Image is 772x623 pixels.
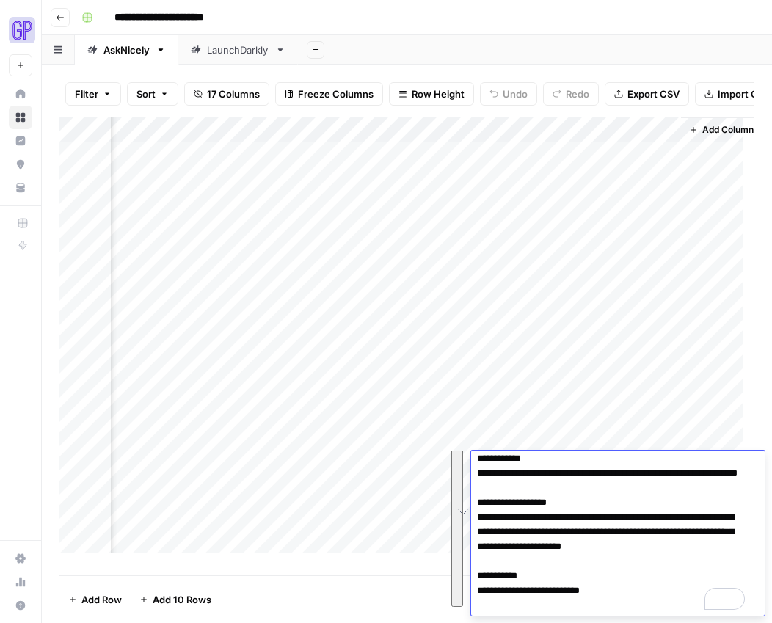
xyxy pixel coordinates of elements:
[65,82,121,106] button: Filter
[9,570,32,594] a: Usage
[59,588,131,611] button: Add Row
[389,82,474,106] button: Row Height
[178,35,298,65] a: LaunchDarkly
[9,176,32,200] a: Your Data
[718,87,771,101] span: Import CSV
[9,12,32,48] button: Workspace: Growth Plays
[683,120,760,139] button: Add Column
[605,82,689,106] button: Export CSV
[275,82,383,106] button: Freeze Columns
[81,592,122,607] span: Add Row
[9,594,32,617] button: Help + Support
[566,87,589,101] span: Redo
[412,87,465,101] span: Row Height
[127,82,178,106] button: Sort
[153,592,211,607] span: Add 10 Rows
[9,153,32,176] a: Opportunities
[207,87,260,101] span: 17 Columns
[9,106,32,129] a: Browse
[75,87,98,101] span: Filter
[207,43,269,57] div: LaunchDarkly
[184,82,269,106] button: 17 Columns
[298,87,374,101] span: Freeze Columns
[543,82,599,106] button: Redo
[131,588,220,611] button: Add 10 Rows
[480,82,537,106] button: Undo
[9,129,32,153] a: Insights
[471,419,754,616] textarea: To enrich screen reader interactions, please activate Accessibility in Grammarly extension settings
[503,87,528,101] span: Undo
[627,87,680,101] span: Export CSV
[9,82,32,106] a: Home
[9,547,32,570] a: Settings
[75,35,178,65] a: AskNicely
[702,123,754,136] span: Add Column
[9,17,35,43] img: Growth Plays Logo
[136,87,156,101] span: Sort
[103,43,150,57] div: AskNicely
